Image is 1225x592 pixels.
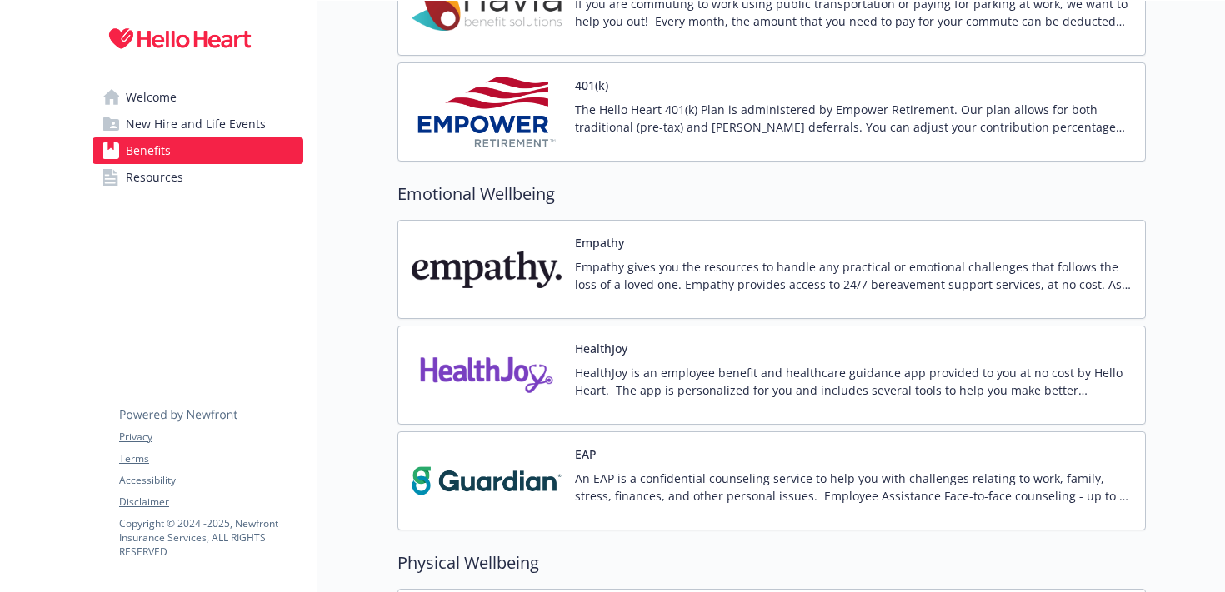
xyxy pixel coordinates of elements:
[575,340,627,357] button: HealthJoy
[412,234,562,305] img: Empathy carrier logo
[575,445,597,463] button: EAP
[126,111,266,137] span: New Hire and Life Events
[575,77,608,94] button: 401(k)
[412,445,562,516] img: Guardian carrier logo
[397,182,1146,206] h2: Emotional Wellbeing
[92,164,303,191] a: Resources
[119,495,302,510] a: Disclaimer
[126,84,177,111] span: Welcome
[119,430,302,445] a: Privacy
[575,470,1132,505] p: An EAP is a confidential counseling service to help you with challenges relating to work, family,...
[126,164,183,191] span: Resources
[412,77,562,147] img: Empower Retirement carrier logo
[412,340,562,410] img: HealthJoy, LLC carrier logo
[575,364,1132,399] p: HealthJoy is an employee benefit and healthcare guidance app provided to you at no cost by Hello ...
[575,101,1132,136] p: The Hello Heart 401(k) Plan is administered by Empower Retirement. Our plan allows for both tradi...
[92,137,303,164] a: Benefits
[119,473,302,488] a: Accessibility
[575,258,1132,293] p: Empathy gives you the resources to handle any practical or emotional challenges that follows the ...
[397,550,1146,575] h2: Physical Wellbeing
[119,451,302,466] a: Terms
[92,84,303,111] a: Welcome
[126,137,171,164] span: Benefits
[92,111,303,137] a: New Hire and Life Events
[575,234,624,251] button: Empathy
[119,516,302,559] p: Copyright © 2024 - 2025 , Newfront Insurance Services, ALL RIGHTS RESERVED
